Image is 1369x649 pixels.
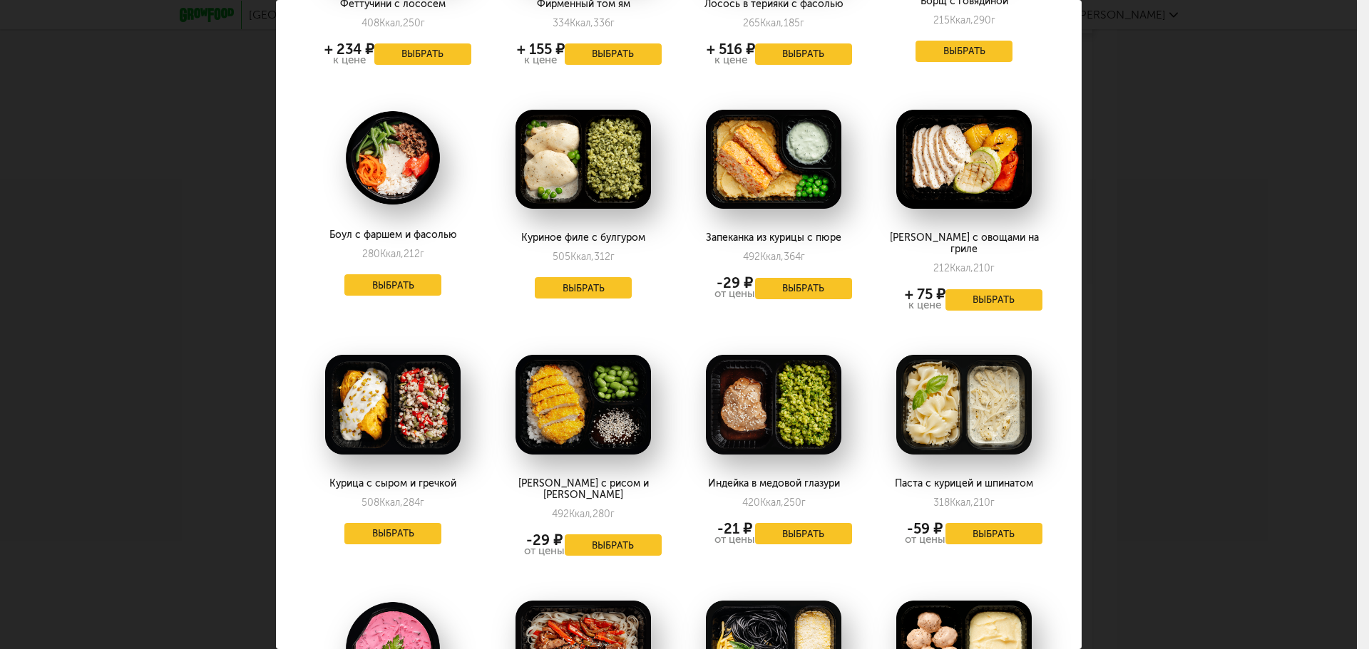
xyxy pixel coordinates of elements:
button: Выбрать [755,523,852,544]
button: Выбрать [535,277,632,298]
div: Боул с фаршем и фасолью [314,229,471,241]
span: Ккал, [760,251,784,263]
div: -29 ₽ [714,277,755,289]
div: 318 210 [933,497,995,509]
div: 408 250 [362,17,425,29]
img: big_ueQonb3lTD7Pz32Q.png [325,110,461,207]
button: Выбрать [945,523,1042,544]
span: г [991,14,995,26]
div: 492 280 [552,508,615,520]
div: 492 364 [743,251,805,263]
button: Выбрать [945,289,1042,311]
span: Ккал, [379,497,403,509]
div: [PERSON_NAME] с рисом и [PERSON_NAME] [505,478,661,501]
img: big_u4gUFyGI04g4Uk5Q.png [896,110,1032,209]
img: big_2fX2LWCYjyJ3431o.png [516,355,651,455]
div: Запеканка из курицы с пюре [695,232,851,244]
div: от цены [524,546,565,556]
div: Куриное филе с булгуром [505,232,661,244]
span: г [610,251,615,263]
span: Ккал, [950,262,973,274]
span: г [610,17,615,29]
span: Ккал, [569,508,593,520]
div: к цене [905,300,945,311]
div: к цене [324,55,374,66]
div: 215 290 [933,14,995,26]
div: 280 212 [362,248,424,260]
button: Выбрать [755,278,852,299]
span: г [801,497,806,509]
span: г [990,497,995,509]
div: Курица с сыром и гречкой [314,478,471,489]
span: г [801,251,805,263]
span: г [421,17,425,29]
img: big_BZtb2hnABZbDWl1Q.png [706,355,841,455]
span: г [990,262,995,274]
span: Ккал, [760,17,784,29]
div: 420 250 [742,497,806,509]
img: big_Xr6ZhdvKR9dr3erW.png [325,355,461,455]
span: г [420,497,424,509]
div: от цены [714,289,755,299]
div: Паста с курицей и шпинатом [886,478,1042,489]
button: Выбрать [916,41,1012,62]
img: big_npDwGPDQNpctKN0o.png [896,355,1032,455]
span: Ккал, [379,17,403,29]
span: г [800,17,804,29]
div: 508 284 [362,497,424,509]
button: Выбрать [374,43,471,65]
div: + 75 ₽ [905,289,945,300]
button: Выбрать [344,523,441,544]
div: + 516 ₽ [707,43,755,55]
div: к цене [517,55,565,66]
div: 505 312 [553,251,615,263]
div: -59 ₽ [905,523,945,534]
span: Ккал, [950,497,973,509]
span: Ккал, [570,251,594,263]
div: [PERSON_NAME] с овощами на гриле [886,232,1042,255]
div: -21 ₽ [714,523,755,534]
div: 334 336 [553,17,615,29]
div: от цены [714,534,755,545]
img: big_KvDf1alLLTuMjxf6.png [706,110,841,209]
span: Ккал, [950,14,973,26]
div: + 234 ₽ [324,43,374,55]
div: от цены [905,534,945,545]
span: г [610,508,615,520]
div: 212 210 [933,262,995,274]
span: г [420,248,424,260]
button: Выбрать [565,43,662,65]
button: Выбрать [565,534,662,556]
button: Выбрать [344,274,441,296]
div: 265 185 [743,17,804,29]
span: Ккал, [570,17,593,29]
img: big_HiiCm5w86QSjzLpf.png [516,110,651,209]
span: Ккал, [380,248,404,260]
div: + 155 ₽ [517,43,565,55]
span: Ккал, [760,497,784,509]
div: к цене [707,55,755,66]
div: Индейка в медовой глазури [695,478,851,489]
div: -29 ₽ [524,534,565,546]
button: Выбрать [755,43,852,65]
